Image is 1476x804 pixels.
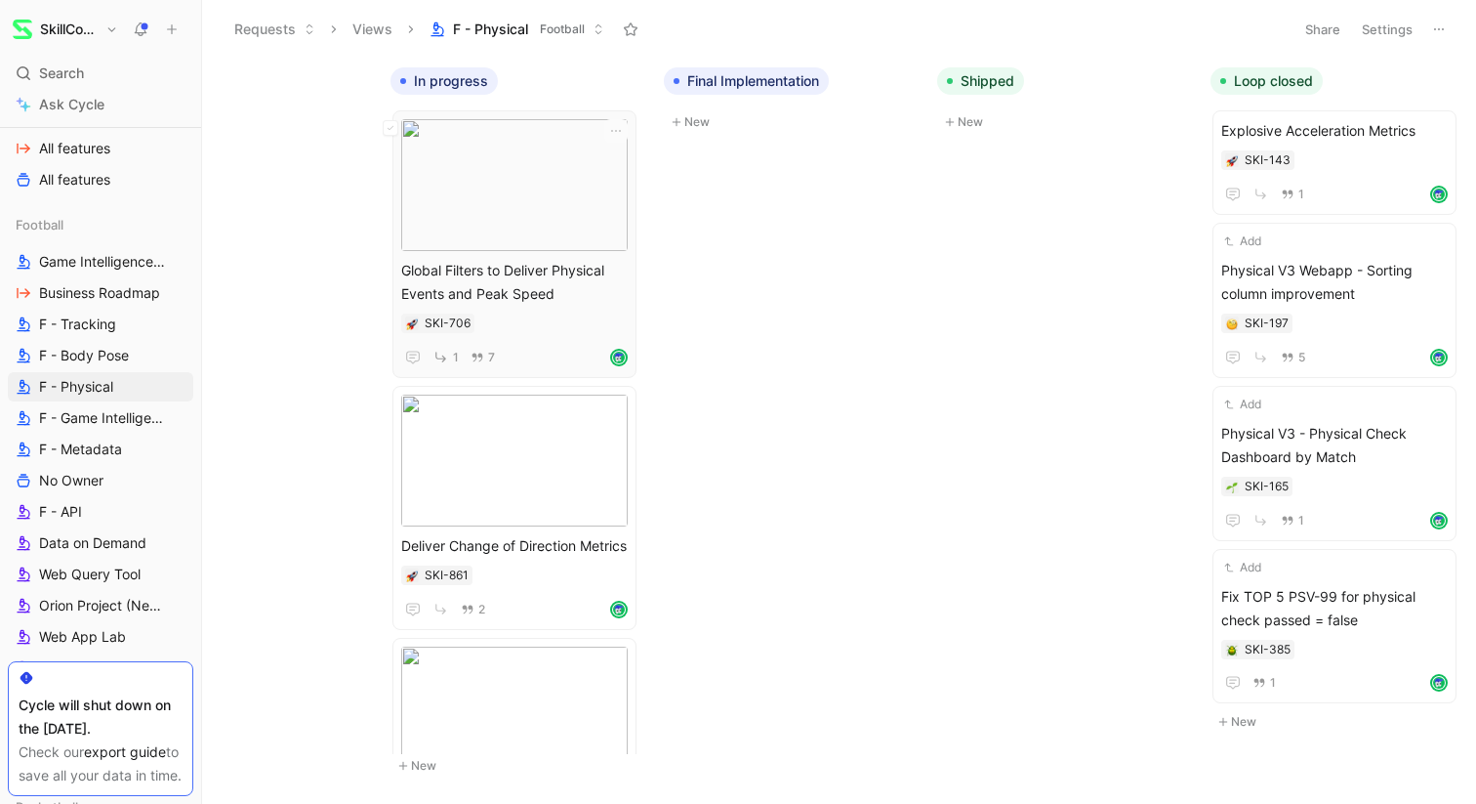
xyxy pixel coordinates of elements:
span: F - Body Pose [39,346,129,365]
a: Deliver Change of Direction Metrics2avatar [392,386,636,630]
span: 1 [1298,515,1304,527]
a: export guide [84,743,166,760]
button: 1 [429,345,463,369]
button: New [937,110,1195,134]
span: Search [39,62,84,85]
span: F - API [39,502,82,522]
span: F - Physical [453,20,528,39]
span: In progress [414,71,488,91]
span: All features [39,170,110,190]
span: Business Roadmap [39,283,160,303]
a: BI Tools [8,654,193,683]
span: Football [540,20,585,39]
span: Fix TOP 5 PSV-99 for physical check passed = false [1221,585,1448,632]
a: F - Body Pose [8,341,193,370]
img: 🧐 [1226,318,1238,330]
span: Web App Lab [39,627,126,647]
button: 🧐 [1225,317,1239,330]
span: 1 [453,352,459,363]
button: Add [1221,558,1264,577]
span: Explosive Acceleration Metrics [1221,119,1448,143]
img: 🪲 [1226,645,1238,656]
img: 🚀 [406,571,418,582]
button: 🚀 [1225,153,1239,167]
div: Final ImplementationNew [656,59,929,144]
img: 8374b88f-9680-4bb1-8ce1-5fca4655b537.jpg [401,647,628,779]
img: 🚀 [406,318,418,330]
span: Deliver Change of Direction Metrics [401,534,628,558]
button: 🌱 [1225,480,1239,493]
a: Web App Lab [8,622,193,652]
a: F - Physical [8,372,193,402]
a: AddPhysical V3 Webapp - Sorting column improvement5avatar [1212,223,1456,378]
img: 7b2f8aa2-5dc4-42be-8c65-c75b1bca0bf9.png [401,119,628,251]
button: New [1210,710,1468,734]
span: Shipped [961,71,1014,91]
img: 859de120-9768-47b1-a00b-f8a381a468c3.jpg [401,395,628,527]
a: F - API [8,497,193,527]
button: 2 [457,599,489,620]
span: F - Game Intelligence [39,408,167,428]
a: All features [8,134,193,163]
button: 🚀 [405,317,419,330]
span: 1 [1270,677,1276,689]
button: Loop closed [1210,67,1323,95]
div: Loop closedNew [1203,59,1476,743]
a: Ask Cycle [8,90,193,119]
div: SKI-385 [1245,640,1291,659]
button: Final Implementation [664,67,829,95]
span: 2 [478,604,485,615]
span: BI Tools [39,658,89,678]
span: Global Filters to Deliver Physical Events and Peak Speed [401,259,628,306]
img: avatar [1432,351,1446,364]
a: Web Query Tool [8,560,193,589]
button: New [117,110,375,134]
img: avatar [1432,188,1446,201]
div: Search [8,59,193,88]
div: SKI-143 [1245,150,1291,170]
img: avatar [612,603,626,616]
button: 5 [1277,347,1309,368]
a: AddPhysical V3 - Physical Check Dashboard by Match1avatar [1212,386,1456,541]
span: F - Physical [39,377,113,397]
img: avatar [612,351,626,364]
button: 1 [1277,184,1308,205]
button: 🪲 [1225,643,1239,656]
button: 7 [467,347,499,368]
button: New [390,754,648,778]
a: Business Roadmap [8,278,193,308]
button: New [664,110,922,134]
div: 🚀 [405,569,419,582]
div: FootballGame Intelligence BugsBusiness RoadmapF - TrackingF - Body PoseF - PhysicalF - Game Intel... [8,210,193,777]
div: SKI-861 [425,566,469,585]
h1: SkillCorner [40,21,98,38]
button: Settings [1353,16,1421,43]
a: F - Tracking [8,310,193,339]
span: Football [16,215,63,234]
a: Explosive Acceleration Metrics1avatar [1212,110,1456,215]
button: Add [1221,395,1264,414]
div: Football [8,210,193,239]
a: Orion Project (New Web App) [8,591,193,620]
img: avatar [1432,514,1446,528]
span: All features [39,139,110,158]
span: Game Intelligence Bugs [39,252,169,272]
a: Data on Demand [8,529,193,558]
a: Global Filters to Deliver Physical Events and Peak Speed17avatar [392,110,636,378]
button: In progress [390,67,498,95]
button: Share [1296,16,1349,43]
span: Physical V3 - Physical Check Dashboard by Match [1221,422,1448,469]
span: Loop closed [1234,71,1313,91]
span: 7 [488,352,495,363]
div: SKI-706 [425,314,471,333]
button: Views [344,15,401,44]
div: ShippedNew [929,59,1203,144]
span: F - Tracking [39,315,116,334]
div: In progressNew [383,59,656,787]
div: SKI-165 [1245,477,1289,496]
span: Web Query Tool [39,565,141,584]
button: Add [1221,232,1264,251]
